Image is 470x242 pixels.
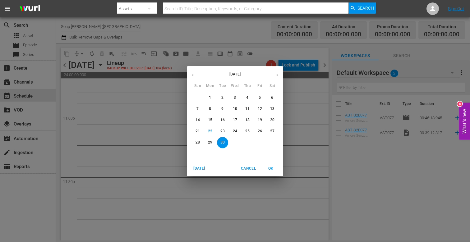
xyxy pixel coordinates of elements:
span: Sun [192,83,203,89]
button: 25 [242,126,253,137]
button: 18 [242,115,253,126]
button: [DATE] [189,163,209,174]
button: 30 [217,137,228,148]
button: OK [261,163,281,174]
span: Wed [229,83,241,89]
button: 26 [254,126,265,137]
button: 7 [192,103,203,115]
button: Cancel [238,163,258,174]
button: 19 [254,115,265,126]
p: 23 [220,129,225,134]
button: 23 [217,126,228,137]
p: 24 [233,129,237,134]
p: 4 [246,95,248,100]
button: 14 [192,115,203,126]
span: Thu [242,83,253,89]
button: 15 [205,115,216,126]
p: 16 [220,117,225,123]
p: 6 [271,95,273,100]
span: Mon [205,83,216,89]
button: 13 [267,103,278,115]
p: 26 [258,129,262,134]
button: 17 [229,115,241,126]
button: 28 [192,137,203,148]
span: Tue [217,83,228,89]
button: Open Feedback Widget [459,103,470,139]
p: 19 [258,117,262,123]
button: 22 [205,126,216,137]
p: 12 [258,106,262,112]
p: 18 [245,117,250,123]
button: 5 [254,92,265,103]
p: 14 [196,117,200,123]
button: 16 [217,115,228,126]
p: 3 [234,95,236,100]
p: 30 [220,140,225,145]
button: 27 [267,126,278,137]
p: 15 [208,117,212,123]
button: 29 [205,137,216,148]
span: OK [263,165,278,172]
a: Sign Out [448,6,464,11]
button: 4 [242,92,253,103]
p: 10 [233,106,237,112]
p: 1 [209,95,211,100]
p: 20 [270,117,274,123]
button: 12 [254,103,265,115]
button: 21 [192,126,203,137]
button: 3 [229,92,241,103]
p: 13 [270,106,274,112]
button: 1 [205,92,216,103]
div: 8 [457,101,462,106]
button: 8 [205,103,216,115]
button: 10 [229,103,241,115]
span: Sat [267,83,278,89]
p: 17 [233,117,237,123]
span: Cancel [241,165,256,172]
p: 9 [221,106,223,112]
p: 8 [209,106,211,112]
span: menu [4,5,11,12]
p: 2 [221,95,223,100]
p: 29 [208,140,212,145]
button: 11 [242,103,253,115]
p: 5 [259,95,261,100]
p: [DATE] [199,71,271,77]
p: 11 [245,106,250,112]
button: 20 [267,115,278,126]
span: [DATE] [192,165,207,172]
button: 6 [267,92,278,103]
button: 24 [229,126,241,137]
p: 25 [245,129,250,134]
button: 2 [217,92,228,103]
img: ans4CAIJ8jUAAAAAAAAAAAAAAAAAAAAAAAAgQb4GAAAAAAAAAAAAAAAAAAAAAAAAJMjXAAAAAAAAAAAAAAAAAAAAAAAAgAT5G... [15,2,45,16]
p: 27 [270,129,274,134]
p: 22 [208,129,212,134]
button: 9 [217,103,228,115]
p: 28 [196,140,200,145]
p: 7 [196,106,199,112]
span: Search [357,2,374,14]
p: 21 [196,129,200,134]
span: Fri [254,83,265,89]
